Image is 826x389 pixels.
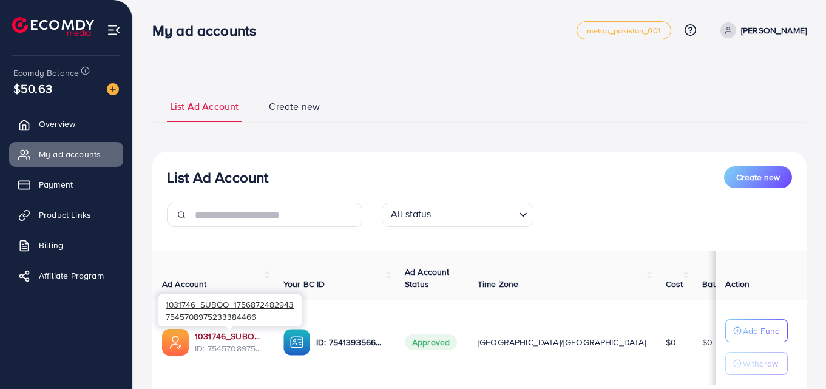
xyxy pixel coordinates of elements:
span: Cost [666,278,683,290]
p: Withdraw [743,356,778,371]
span: Ad Account Status [405,266,450,290]
span: List Ad Account [170,100,239,113]
span: Time Zone [478,278,518,290]
img: ic-ba-acc.ded83a64.svg [283,329,310,356]
span: Your BC ID [283,278,325,290]
span: All status [388,205,434,224]
p: [PERSON_NAME] [741,23,807,38]
a: Payment [9,172,123,197]
p: ID: 7541393566552277010 [316,335,385,350]
h3: List Ad Account [167,169,268,186]
span: Overview [39,118,75,130]
span: Product Links [39,209,91,221]
span: Create new [736,171,780,183]
span: My ad accounts [39,148,101,160]
span: Affiliate Program [39,269,104,282]
a: Overview [9,112,123,136]
span: Ecomdy Balance [13,67,79,79]
img: image [107,83,119,95]
img: logo [12,17,94,36]
a: Product Links [9,203,123,227]
div: 7545708975233384466 [158,294,302,326]
span: 1031746_SUBOO_1756872482943 [166,299,294,310]
a: Affiliate Program [9,263,123,288]
a: Billing [9,233,123,257]
button: Add Fund [725,319,788,342]
span: $50.63 [13,79,52,97]
iframe: Chat [774,334,817,380]
input: Search for option [435,205,514,224]
span: $0 [666,336,676,348]
span: Payment [39,178,73,191]
img: ic-ads-acc.e4c84228.svg [162,329,189,356]
a: metap_pakistan_001 [577,21,671,39]
a: 1031746_SUBOO_1756872482943 [195,330,264,342]
span: ID: 7545708975233384466 [195,342,264,354]
a: [PERSON_NAME] [716,22,807,38]
a: My ad accounts [9,142,123,166]
span: metap_pakistan_001 [587,27,661,35]
span: Billing [39,239,63,251]
button: Withdraw [725,352,788,375]
button: Create new [724,166,792,188]
span: Ad Account [162,278,207,290]
span: Approved [405,334,457,350]
img: menu [107,23,121,37]
span: Balance [702,278,734,290]
h3: My ad accounts [152,22,266,39]
p: Add Fund [743,323,780,338]
span: $0 [702,336,713,348]
div: Search for option [382,203,533,227]
span: Action [725,278,750,290]
span: Create new [269,100,320,113]
span: [GEOGRAPHIC_DATA]/[GEOGRAPHIC_DATA] [478,336,646,348]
